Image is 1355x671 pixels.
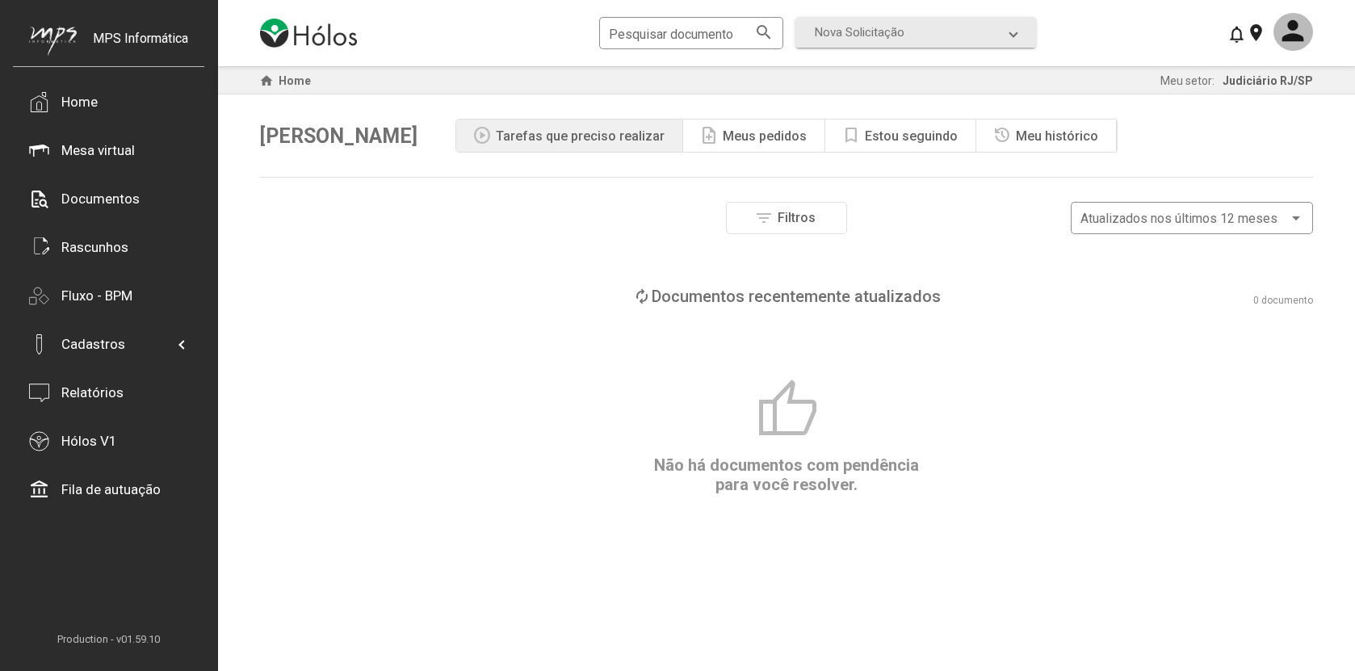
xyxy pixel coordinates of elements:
[723,128,807,144] div: Meus pedidos
[1246,23,1265,42] mat-icon: location_on
[1016,128,1098,144] div: Meu histórico
[753,377,820,443] mat-icon: thumb_up
[93,31,188,71] div: MPS Informática
[61,94,98,110] div: Home
[257,71,276,90] mat-icon: home
[29,320,188,368] mat-expansion-panel-header: Cadastros
[61,142,135,158] div: Mesa virtual
[1160,74,1214,87] span: Meu setor:
[652,287,941,306] div: Documentos recentemente atualizados
[61,384,124,401] div: Relatórios
[1223,74,1313,87] span: Judiciário RJ/SP
[654,455,919,494] span: Não há documentos com pendência para você resolver.
[841,126,861,145] mat-icon: bookmark
[496,128,665,144] div: Tarefas que preciso realizar
[795,17,1036,48] mat-expansion-panel-header: Nova Solicitação
[632,287,652,306] mat-icon: loop
[61,287,132,304] div: Fluxo - BPM
[472,126,492,145] mat-icon: play_circle
[726,202,847,234] button: Filtros
[13,633,204,645] span: Production - v01.59.10
[260,19,357,48] img: logo-holos.png
[29,26,77,56] img: mps-image-cropped.png
[61,481,161,497] div: Fila de autuação
[865,128,958,144] div: Estou seguindo
[260,124,417,148] span: [PERSON_NAME]
[754,22,774,41] mat-icon: search
[61,191,140,207] div: Documentos
[1080,211,1277,226] span: Atualizados nos últimos 12 meses
[1253,295,1313,306] div: 0 documento
[61,433,117,449] div: Hólos V1
[279,74,311,87] span: Home
[778,210,816,225] span: Filtros
[699,126,719,145] mat-icon: note_add
[992,126,1012,145] mat-icon: history
[61,336,125,352] div: Cadastros
[754,208,774,228] mat-icon: filter_list
[815,25,904,40] span: Nova Solicitação
[61,239,128,255] div: Rascunhos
